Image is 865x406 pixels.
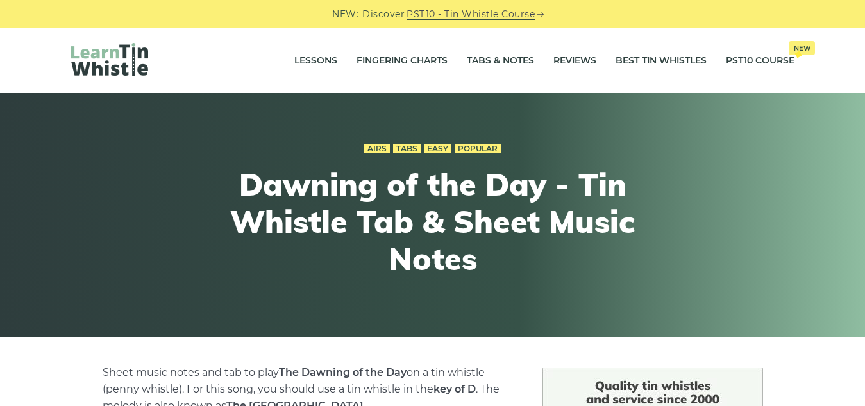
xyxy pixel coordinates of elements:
a: Tabs & Notes [467,45,534,77]
a: PST10 CourseNew [726,45,794,77]
h1: Dawning of the Day - Tin Whistle Tab & Sheet Music Notes [197,166,669,277]
a: Reviews [553,45,596,77]
img: LearnTinWhistle.com [71,43,148,76]
a: Easy [424,144,451,154]
a: Lessons [294,45,337,77]
strong: key of D [433,383,476,395]
a: Tabs [393,144,421,154]
span: New [789,41,815,55]
a: Airs [364,144,390,154]
a: Best Tin Whistles [616,45,707,77]
strong: The Dawning of the Day [279,366,407,378]
a: Fingering Charts [357,45,448,77]
a: Popular [455,144,501,154]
